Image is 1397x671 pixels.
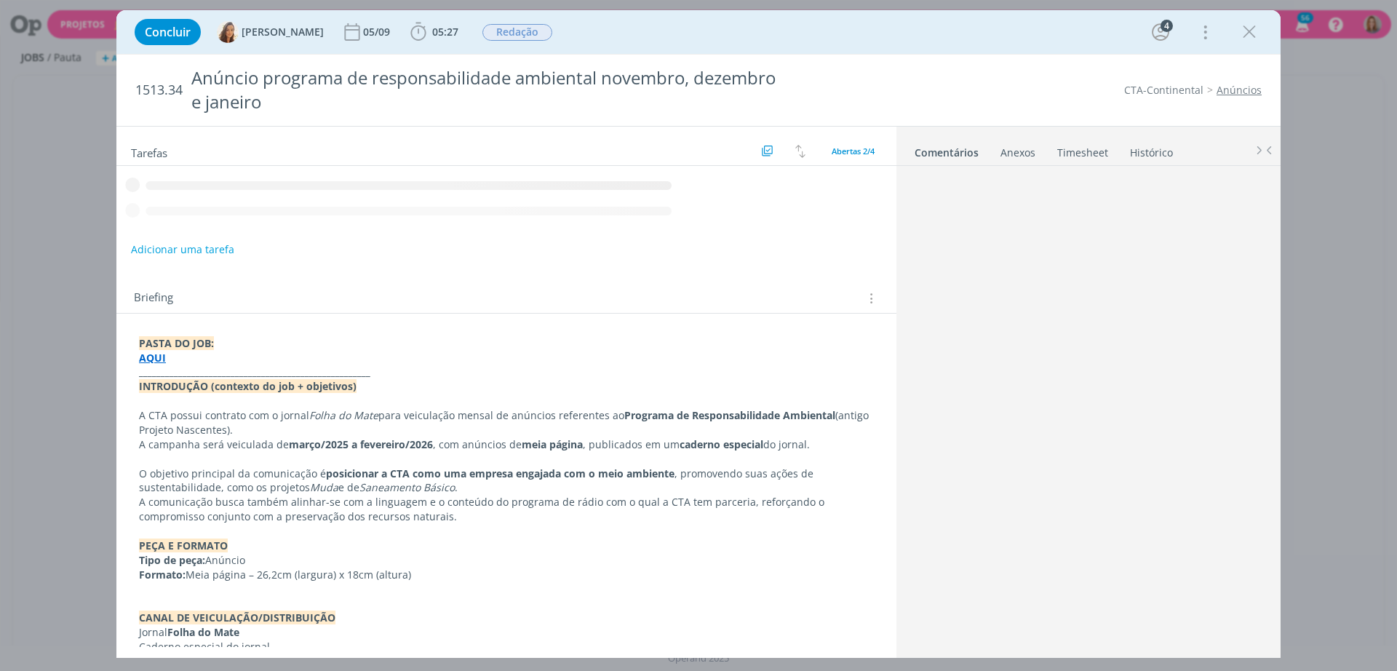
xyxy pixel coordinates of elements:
em: Muda [310,480,338,494]
img: arrow-down-up.svg [795,145,805,158]
span: Concluir [145,26,191,38]
span: 1513.34 [135,82,183,98]
strong: PEÇA E FORMATO [139,539,228,552]
img: V [217,21,239,43]
p: Caderno especial do jornal [139,640,874,654]
a: Anúncios [1217,83,1262,97]
button: Adicionar uma tarefa [130,237,235,263]
button: Redação [482,23,553,41]
strong: INTRODUÇÃO (contexto do job + objetivos) [139,379,357,393]
p: Jornal [139,625,874,640]
strong: PASTA DO JOB: [139,336,214,350]
span: [PERSON_NAME] [242,27,324,37]
span: 05:27 [432,25,458,39]
a: Timesheet [1056,139,1109,160]
span: Briefing [134,289,173,308]
button: V[PERSON_NAME] [217,21,324,43]
p: O objetivo principal da comunicação é , promovendo suas ações de sustentabilidade, como os projet... [139,466,874,496]
p: Anúncio [139,553,874,568]
span: Tarefas [131,143,167,160]
strong: Programa de Responsabilidade Ambiental [624,408,835,422]
p: A campanha será veiculada de , com anúncios de , publicados em um do jornal. [139,437,874,452]
strong: caderno especial [680,437,763,451]
a: CTA-Continental [1124,83,1203,97]
p: A CTA possui contrato com o jornal para veiculação mensal de anúncios referentes ao (antigo Proje... [139,408,874,437]
strong: _____________________________________________________ [139,365,370,378]
a: Histórico [1129,139,1174,160]
strong: CANAL DE VEICULAÇÃO/DISTRIBUIÇÃO [139,611,335,624]
strong: meia página [522,437,583,451]
button: 4 [1149,20,1172,44]
em: Folha do Mate [309,408,378,422]
div: dialog [116,10,1281,658]
strong: março/2025 a fevereiro/2026 [289,437,433,451]
button: Concluir [135,19,201,45]
div: 05/09 [363,27,393,37]
a: AQUI [139,351,166,365]
div: 4 [1161,20,1173,32]
div: Anexos [1000,146,1035,160]
div: Anúncio programa de responsabilidade ambiental novembro, dezembro e janeiro [186,60,787,120]
a: Comentários [914,139,979,160]
button: 05:27 [407,20,462,44]
p: Meia página – 26,2cm (largura) x 18cm (altura) [139,568,874,582]
strong: posicionar a CTA como uma empresa engajada com o meio ambiente [326,466,674,480]
strong: Tipo de peça: [139,553,205,567]
span: Redação [482,24,552,41]
p: A comunicação busca também alinhar-se com a linguagem e o conteúdo do programa de rádio com o qua... [139,495,874,524]
em: Saneamento Básico [359,480,455,494]
span: Abertas 2/4 [832,146,875,156]
strong: Formato: [139,568,186,581]
strong: Folha do Mate [167,625,239,639]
